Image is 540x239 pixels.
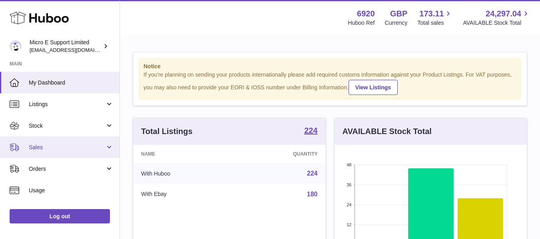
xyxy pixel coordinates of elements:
[343,126,432,137] h3: AVAILABLE Stock Total
[463,8,530,27] a: 24,297.04 AVAILABLE Stock Total
[30,39,102,54] div: Micro E Support Limited
[304,126,317,134] strong: 224
[133,163,235,184] td: With Huboo
[10,209,110,223] a: Log out
[417,19,453,27] span: Total sales
[486,8,521,19] span: 24,297.04
[29,122,105,130] span: Stock
[235,145,326,163] th: Quantity
[348,19,375,27] div: Huboo Ref
[463,19,530,27] span: AVAILABLE Stock Total
[417,8,453,27] a: 173.11 Total sales
[385,19,408,27] div: Currency
[133,145,235,163] th: Name
[29,187,114,194] span: Usage
[390,8,407,19] strong: GBP
[141,126,193,137] h3: Total Listings
[29,144,105,151] span: Sales
[143,71,516,95] div: If you're planning on sending your products internationally please add required customs informati...
[307,170,318,177] a: 224
[10,40,22,52] img: contact@micropcsupport.com
[347,162,351,167] text: 48
[347,182,351,187] text: 36
[133,184,235,205] td: With Ebay
[419,8,444,19] span: 173.11
[304,126,317,136] a: 224
[357,8,375,19] strong: 6920
[347,202,351,207] text: 24
[347,222,351,227] text: 12
[307,191,318,198] a: 180
[143,63,516,70] strong: Notice
[29,165,105,173] span: Orders
[29,101,105,108] span: Listings
[30,47,118,53] span: [EMAIL_ADDRESS][DOMAIN_NAME]
[349,80,398,95] a: View Listings
[29,79,114,87] span: My Dashboard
